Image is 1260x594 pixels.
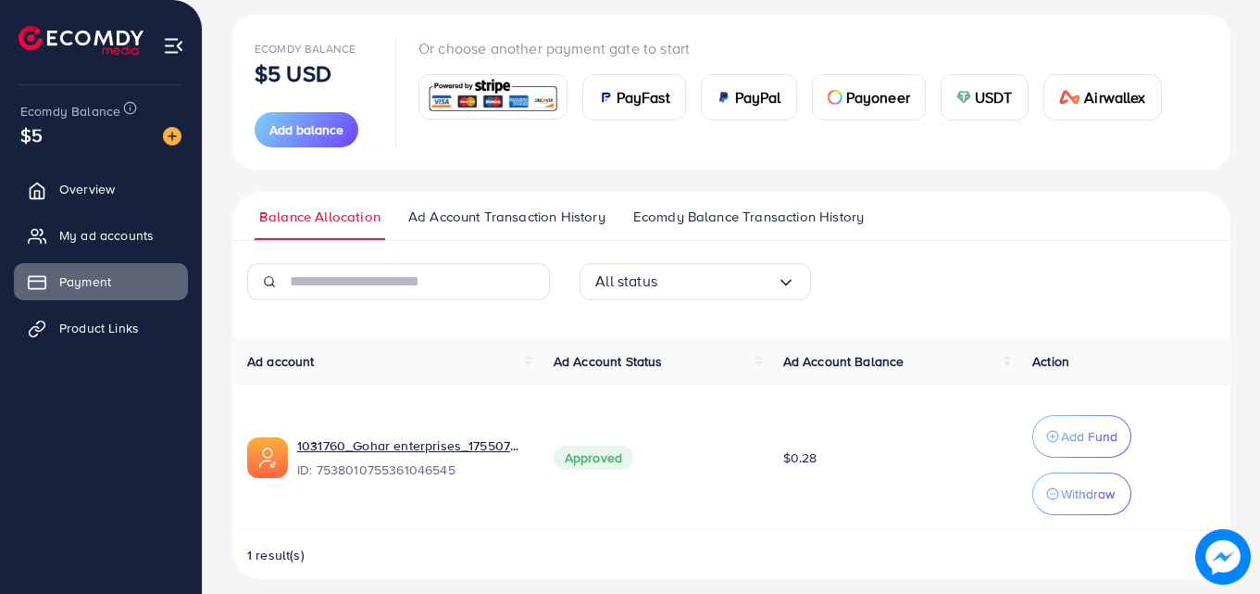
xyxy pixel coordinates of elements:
[14,263,188,300] a: Payment
[59,272,111,291] span: Payment
[1032,352,1069,371] span: Action
[1032,473,1131,515] button: Withdraw
[633,207,864,227] span: Ecomdy Balance Transaction History
[425,77,561,117] img: card
[418,74,568,120] a: card
[554,352,663,371] span: Ad Account Status
[247,546,305,564] span: 1 result(s)
[20,102,120,120] span: Ecomdy Balance
[1195,529,1251,585] img: image
[297,436,524,455] a: 1031760_Gohar enterprises_1755079930946
[828,90,842,105] img: card
[1032,415,1131,458] button: Add Fund
[269,120,343,139] span: Add balance
[1061,425,1117,448] p: Add Fund
[1084,86,1145,108] span: Airwallex
[14,217,188,254] a: My ad accounts
[735,86,781,108] span: PayPal
[812,74,926,120] a: cardPayoneer
[59,226,154,245] span: My ad accounts
[255,41,356,57] span: Ecomdy Balance
[956,90,971,105] img: card
[247,437,288,478] img: ic-ads-acc.e4c84228.svg
[941,74,1029,120] a: cardUSDT
[163,127,181,145] img: image
[846,86,910,108] span: Payoneer
[14,310,188,347] a: Product Links
[255,112,358,147] button: Add balance
[163,35,184,57] img: menu
[19,26,143,55] img: logo
[717,90,731,105] img: card
[657,267,777,296] input: Search for option
[408,207,605,227] span: Ad Account Transaction History
[1043,74,1162,120] a: cardAirwallex
[595,267,657,296] span: All status
[259,207,380,227] span: Balance Allocation
[783,352,904,371] span: Ad Account Balance
[1061,483,1115,505] p: Withdraw
[255,62,331,84] p: $5 USD
[975,86,1013,108] span: USDT
[59,319,139,337] span: Product Links
[418,37,1177,59] p: Or choose another payment gate to start
[20,121,43,148] span: $5
[783,449,817,467] span: $0.28
[59,180,115,198] span: Overview
[580,263,811,300] div: Search for option
[247,352,315,371] span: Ad account
[297,436,524,479] div: <span class='underline'>1031760_Gohar enterprises_1755079930946</span></br>7538010755361046545
[582,74,686,120] a: cardPayFast
[1059,90,1081,105] img: card
[617,86,670,108] span: PayFast
[701,74,797,120] a: cardPayPal
[598,90,613,105] img: card
[554,446,633,470] span: Approved
[297,461,524,479] span: ID: 7538010755361046545
[14,171,188,208] a: Overview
